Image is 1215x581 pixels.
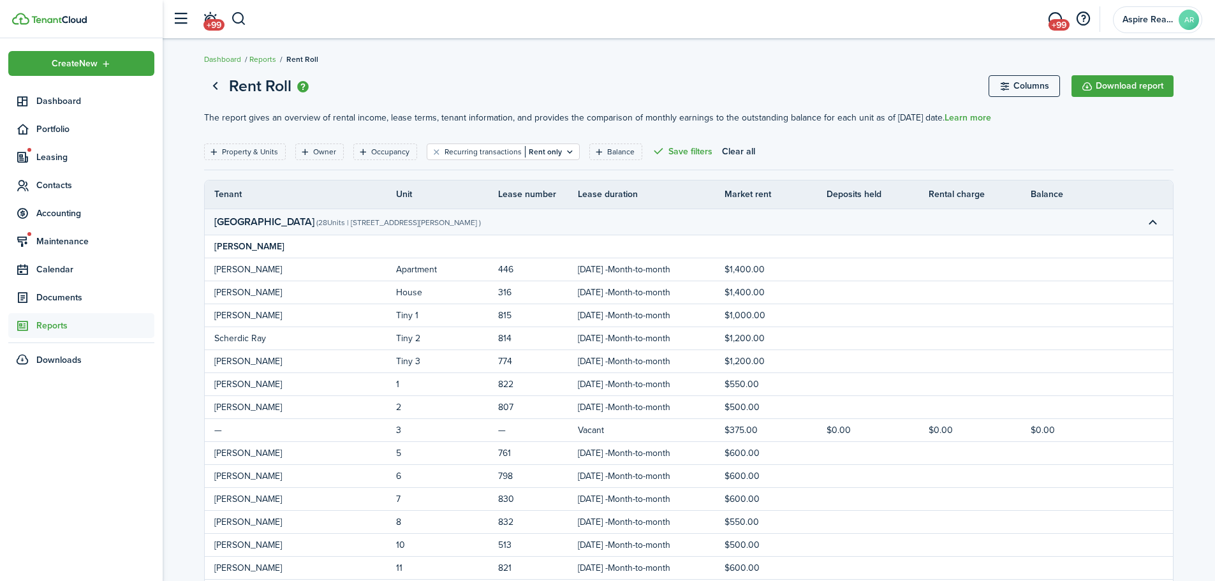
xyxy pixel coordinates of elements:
td: 446 [498,261,578,278]
span: +99 [1049,19,1070,31]
span: Reports [36,319,154,332]
button: Open resource center [1072,8,1094,30]
td: 11 [396,559,498,577]
button: Clear all [722,143,755,160]
td: 2 [396,399,498,416]
td: [PERSON_NAME] [205,513,396,531]
td: [DATE] - Month-to-month [578,261,725,278]
td: 774 [498,353,578,370]
button: Download report [1071,75,1174,97]
td: [DATE] - Month-to-month [578,353,725,370]
td: [PERSON_NAME] [205,490,396,508]
filter-tag: Open filter [427,143,580,160]
span: Rent Roll [286,54,318,65]
th: Lease duration [578,188,725,201]
td: 761 [498,445,578,462]
td: [PERSON_NAME] [205,467,396,485]
td: Tiny 3 [396,353,498,370]
td: [PERSON_NAME] [205,536,396,554]
td: $0.00 [1031,422,1133,439]
span: Leasing [36,151,154,164]
span: Aspire Realty [1123,15,1174,24]
td: [DATE] - Month-to-month [578,376,725,393]
filter-tag: Open filter [353,143,417,160]
th: Lease number [498,188,578,201]
span: Documents [36,291,154,304]
th: Tenant [205,188,396,201]
th: Deposits held [827,188,929,201]
td: $0.00 [929,422,1031,439]
button: Save filters [652,143,712,160]
td: 6 [396,467,498,485]
td: 316 [498,284,578,301]
td: Tiny 2 [396,330,498,347]
td: $550.00 [725,376,827,393]
a: Dashboard [204,54,241,65]
td: [PERSON_NAME] [205,353,396,370]
td: — [205,422,396,439]
span: Create New [52,59,98,68]
a: Dashboard [8,89,154,114]
td: [DATE] - Month-to-month [578,330,725,347]
filter-tag-label: Balance [607,146,635,158]
td: House [396,284,498,301]
a: Learn more [945,113,991,123]
td: $550.00 [725,513,827,531]
td: [PERSON_NAME] [205,240,294,253]
td: Vacant [578,422,725,439]
td: 814 [498,330,578,347]
th: Balance [1031,188,1133,201]
td: 830 [498,490,578,508]
td: $375.00 [725,422,827,439]
img: TenantCloud [12,13,29,25]
filter-tag: Open filter [589,143,642,160]
a: Notifications [198,3,222,36]
td: [PERSON_NAME] [205,399,396,416]
filter-tag-label: Occupancy [371,146,409,158]
td: $1,000.00 [725,307,827,324]
td: 7 [396,490,498,508]
span: Contacts [36,179,154,192]
span: +99 [203,19,225,31]
span: Accounting [36,207,154,220]
td: 1 [396,376,498,393]
th: Rental charge [929,188,1031,201]
report-preview-accordion-title: [GEOGRAPHIC_DATA] [214,214,314,229]
td: Tiny 1 [396,307,498,324]
td: [PERSON_NAME] [205,261,396,278]
td: [DATE] - Month-to-month [578,467,725,485]
td: — [498,422,578,439]
td: $1,400.00 [725,284,827,301]
td: $600.00 [725,445,827,462]
td: 798 [498,467,578,485]
img: TenantCloud [31,16,87,24]
td: Apartment [396,261,498,278]
td: [DATE] - Month-to-month [578,513,725,531]
td: 3 [396,422,498,439]
td: $600.00 [725,490,827,508]
td: $1,400.00 [725,261,827,278]
filter-tag: Open filter [204,143,286,160]
td: $500.00 [725,536,827,554]
td: [PERSON_NAME] [205,307,396,324]
avatar-text: AR [1179,10,1199,30]
filter-tag-label: Property & Units [222,146,278,158]
a: Reports [8,313,154,338]
td: 821 [498,559,578,577]
td: 8 [396,513,498,531]
button: Open sidebar [168,7,193,31]
button: Clear filter [431,147,442,157]
h1: Rent Roll [229,74,291,98]
td: [PERSON_NAME] [205,376,396,393]
button: Search [231,8,247,30]
td: $0.00 [827,422,929,439]
span: Maintenance [36,235,154,248]
button: Open menu [8,51,154,76]
td: [PERSON_NAME] [205,284,396,301]
td: $500.00 [725,399,827,416]
th: Unit [396,188,498,201]
a: Messaging [1043,3,1067,36]
td: $600.00 [725,467,827,485]
td: 5 [396,445,498,462]
td: 832 [498,513,578,531]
